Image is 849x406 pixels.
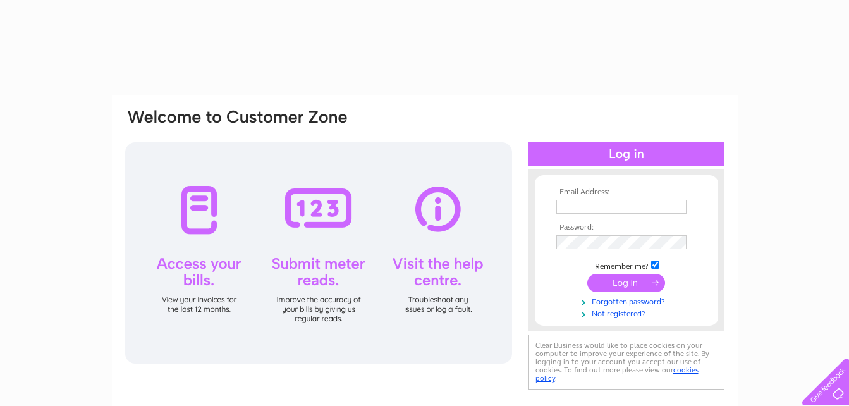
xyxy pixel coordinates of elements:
[587,274,665,292] input: Submit
[556,295,700,307] a: Forgotten password?
[553,223,700,232] th: Password:
[556,307,700,319] a: Not registered?
[528,335,724,390] div: Clear Business would like to place cookies on your computer to improve your experience of the sit...
[553,259,700,271] td: Remember me?
[553,188,700,197] th: Email Address:
[535,366,699,383] a: cookies policy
